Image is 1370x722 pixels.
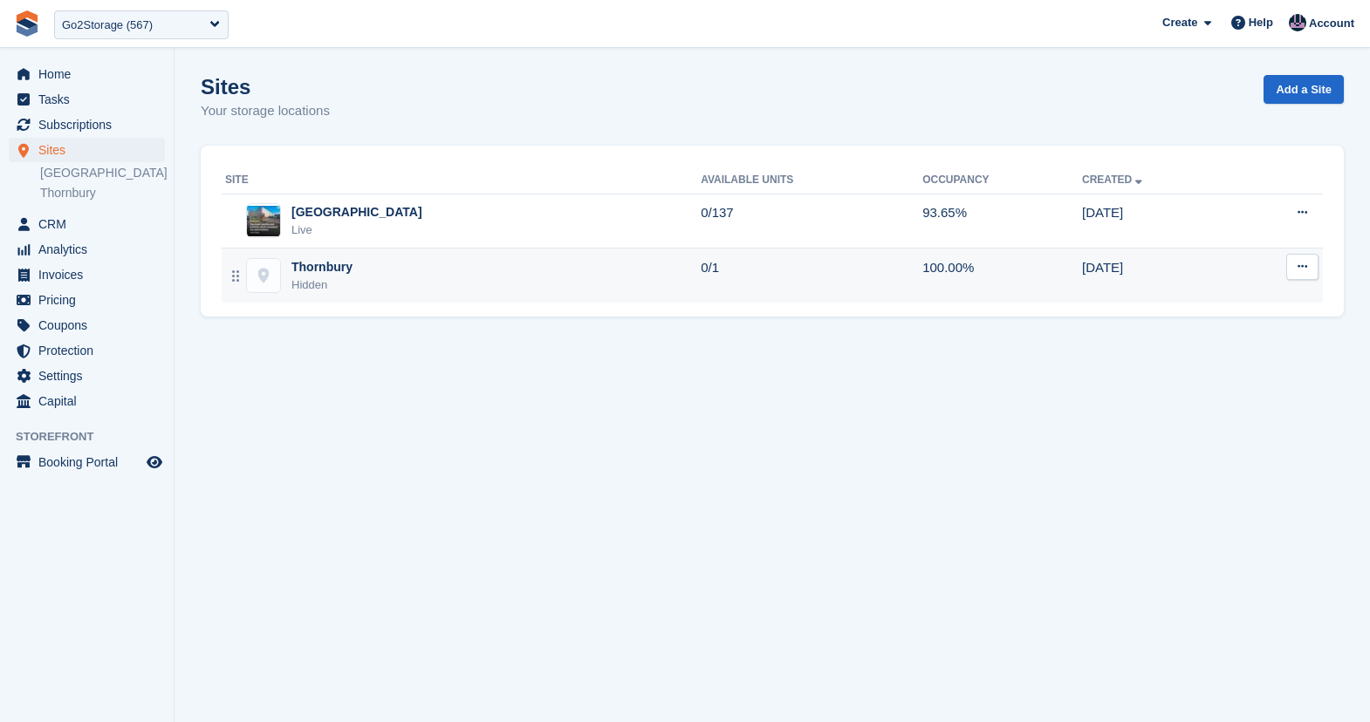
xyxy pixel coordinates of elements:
[9,262,165,287] a: menu
[38,288,143,312] span: Pricing
[9,313,165,337] a: menu
[38,389,143,413] span: Capital
[701,249,922,303] td: 0/1
[222,167,701,194] th: Site
[247,206,280,236] img: Image of Bristol site
[144,452,165,473] a: Preview store
[38,112,143,137] span: Subscriptions
[9,237,165,262] a: menu
[9,288,165,312] a: menu
[9,364,165,388] a: menu
[38,62,143,86] span: Home
[922,194,1082,249] td: 93.65%
[922,167,1082,194] th: Occupancy
[9,389,165,413] a: menu
[1082,249,1235,303] td: [DATE]
[38,138,143,162] span: Sites
[1289,14,1306,31] img: Oliver Bruce
[1162,14,1197,31] span: Create
[1309,15,1354,32] span: Account
[247,259,280,292] img: Thornbury site image placeholder
[9,212,165,236] a: menu
[9,62,165,86] a: menu
[701,167,922,194] th: Available Units
[40,165,165,181] a: [GEOGRAPHIC_DATA]
[701,194,922,249] td: 0/137
[291,276,353,294] div: Hidden
[201,101,330,121] p: Your storage locations
[38,237,143,262] span: Analytics
[9,450,165,474] a: menu
[922,249,1082,303] td: 100.00%
[62,17,153,34] div: Go2Storage (567)
[291,258,353,276] div: Thornbury
[38,364,143,388] span: Settings
[201,75,330,99] h1: Sites
[38,450,143,474] span: Booking Portal
[1082,174,1146,186] a: Created
[38,212,143,236] span: CRM
[1249,14,1273,31] span: Help
[9,112,165,137] a: menu
[14,10,40,37] img: stora-icon-8386f47178a22dfd0bd8f6a31ec36ba5ce8667c1dd55bd0f319d3a0aa187defe.svg
[1082,194,1235,249] td: [DATE]
[40,185,165,201] a: Thornbury
[38,262,143,287] span: Invoices
[291,203,422,221] div: [GEOGRAPHIC_DATA]
[16,428,174,446] span: Storefront
[38,313,143,337] span: Coupons
[9,138,165,162] a: menu
[9,87,165,112] a: menu
[1264,75,1344,104] a: Add a Site
[9,338,165,363] a: menu
[38,338,143,363] span: Protection
[38,87,143,112] span: Tasks
[291,221,422,239] div: Live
